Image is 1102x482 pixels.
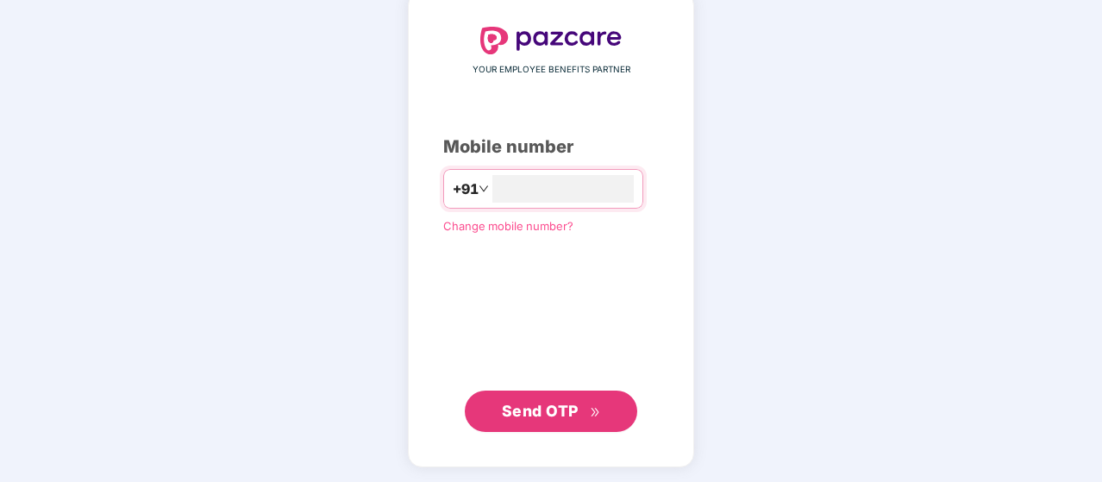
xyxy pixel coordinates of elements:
[502,402,579,420] span: Send OTP
[479,184,489,194] span: down
[473,63,630,77] span: YOUR EMPLOYEE BENEFITS PARTNER
[453,178,479,200] span: +91
[443,134,659,160] div: Mobile number
[480,27,622,54] img: logo
[590,407,601,418] span: double-right
[465,391,637,432] button: Send OTPdouble-right
[443,219,573,233] a: Change mobile number?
